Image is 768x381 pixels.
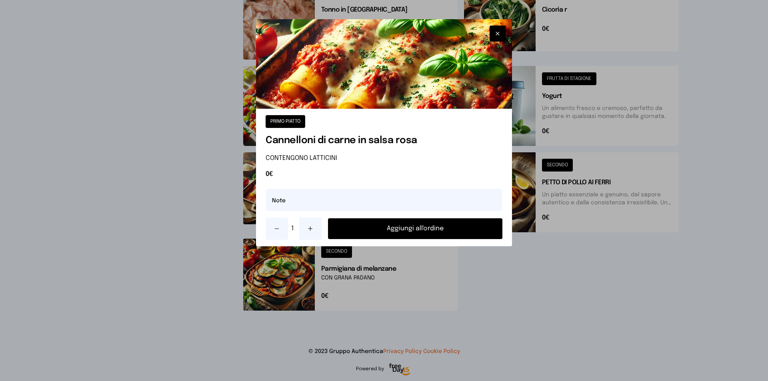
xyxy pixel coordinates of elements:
span: 0€ [266,170,502,179]
span: 1 [291,224,296,233]
p: CONTENGONO LATTICINI [266,154,502,163]
button: Aggiungi all'ordine [328,218,502,239]
h1: Cannelloni di carne in salsa rosa [266,134,502,147]
img: Cannelloni di carne in salsa rosa [256,19,512,109]
button: PRIMO PIATTO [266,115,305,128]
